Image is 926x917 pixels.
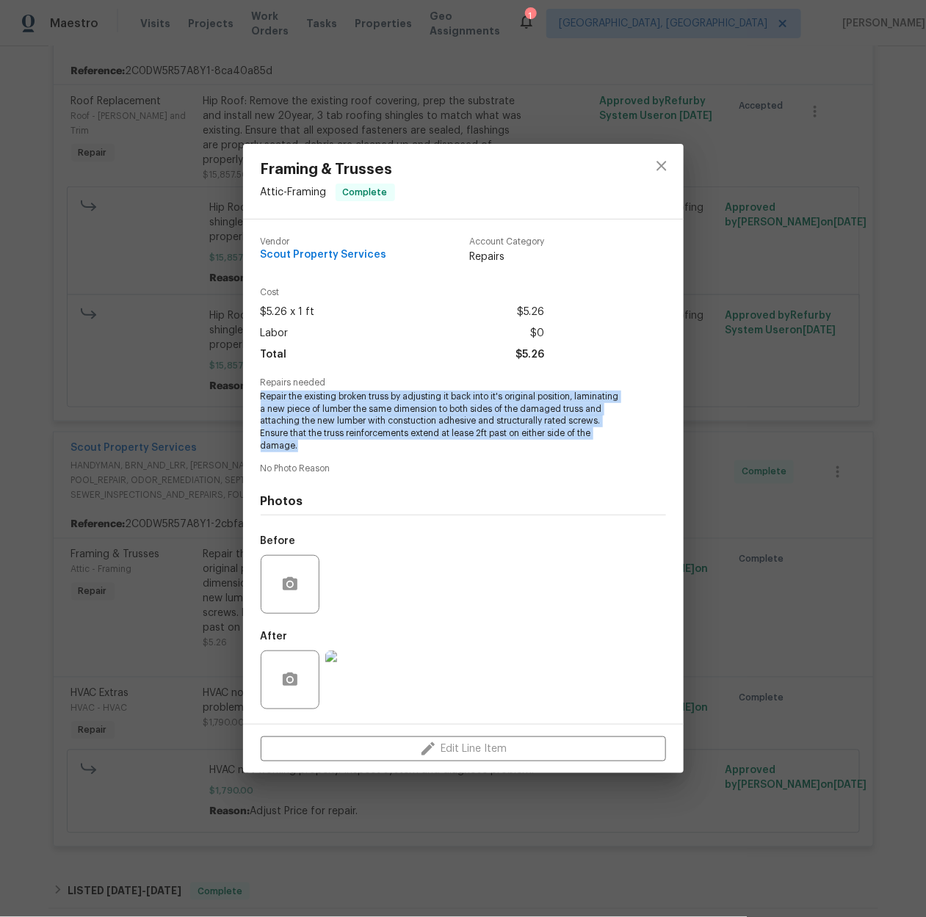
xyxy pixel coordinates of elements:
span: $0 [530,323,544,344]
span: Repairs needed [261,378,666,388]
span: Vendor [261,237,387,247]
span: No Photo Reason [261,464,666,474]
h5: After [261,631,288,642]
span: $5.26 x 1 ft [261,302,315,323]
div: 1 [525,9,535,23]
span: $5.26 [517,302,544,323]
span: Scout Property Services [261,250,387,261]
span: Repair the existing broken truss by adjusting it back into it's original position, laminating a n... [261,391,626,452]
span: Cost [261,288,544,297]
h5: Before [261,536,296,546]
button: close [644,148,679,184]
span: Account Category [469,237,544,247]
span: Attic - Framing [261,186,327,197]
h4: Photos [261,494,666,509]
span: Total [261,344,287,366]
span: Complete [337,185,394,200]
span: Framing & Trusses [261,162,395,178]
span: Repairs [469,250,544,264]
span: Labor [261,323,289,344]
span: $5.26 [516,344,544,366]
